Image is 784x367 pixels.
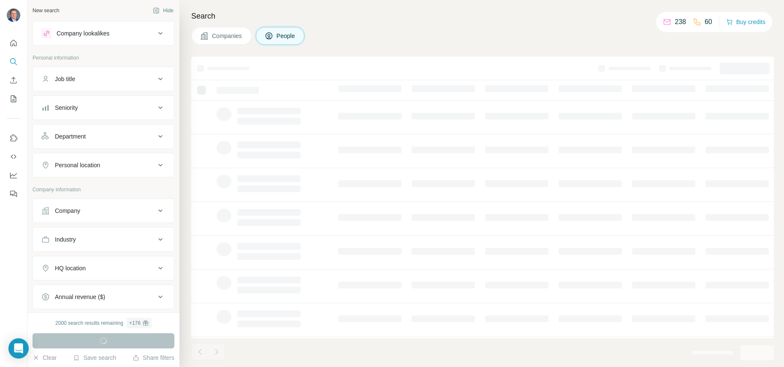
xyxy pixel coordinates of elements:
span: Companies [212,32,243,40]
button: Use Surfe API [7,149,20,164]
button: HQ location [33,258,174,278]
div: HQ location [55,264,86,272]
div: Company lookalikes [57,29,109,38]
span: People [277,32,296,40]
div: Industry [55,235,76,244]
button: Quick start [7,35,20,51]
button: Company [33,201,174,221]
button: Personal location [33,155,174,175]
button: Industry [33,229,174,250]
div: Open Intercom Messenger [8,338,29,359]
button: Use Surfe on LinkedIn [7,130,20,146]
div: Company [55,207,80,215]
button: Enrich CSV [7,73,20,88]
p: Personal information [33,54,174,62]
p: 60 [705,17,712,27]
p: 238 [675,17,686,27]
button: Feedback [7,186,20,201]
div: + 176 [129,319,141,327]
button: Search [7,54,20,69]
button: Annual revenue ($) [33,287,174,307]
h4: Search [191,10,774,22]
button: Dashboard [7,168,20,183]
img: Avatar [7,8,20,22]
div: Annual revenue ($) [55,293,105,301]
button: Seniority [33,98,174,118]
button: Hide [147,4,179,17]
div: Personal location [55,161,100,169]
div: 2000 search results remaining [55,318,152,328]
button: Buy credits [726,16,765,28]
div: Seniority [55,103,78,112]
button: Company lookalikes [33,23,174,43]
div: Department [55,132,86,141]
button: Department [33,126,174,147]
div: New search [33,7,59,14]
button: Job title [33,69,174,89]
button: Clear [33,353,57,362]
button: Save search [73,353,116,362]
p: Company information [33,186,174,193]
div: Job title [55,75,75,83]
button: Share filters [133,353,174,362]
button: My lists [7,91,20,106]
